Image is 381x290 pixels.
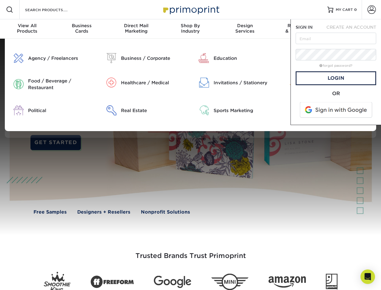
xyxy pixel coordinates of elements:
[336,7,353,12] span: MY CART
[288,105,372,117] a: Trade Show
[163,19,217,39] a: Shop ByIndustry
[154,276,191,288] img: Google
[354,8,357,12] span: 0
[109,23,163,34] div: Marketing
[218,23,272,28] span: Design
[272,23,326,34] div: & Templates
[24,6,83,13] input: SEARCH PRODUCTS.....
[121,79,186,86] div: Healthcare / Medical
[296,25,313,30] span: SIGN IN
[296,90,376,97] div: OR
[288,78,372,91] a: Nonprofit / [DEMOGRAPHIC_DATA]
[28,55,93,62] div: Agency / Freelancers
[195,53,279,63] a: Education
[296,71,376,85] a: Login
[9,78,93,91] a: Food / Beverage / Restaurant
[296,33,376,44] input: Email
[319,64,352,68] a: forgot password?
[102,105,186,115] a: Real Estate
[28,107,93,114] div: Political
[272,19,326,39] a: Resources& Templates
[268,276,306,288] img: Amazon
[121,55,186,62] div: Business / Corporate
[326,25,376,30] span: CREATE AN ACCOUNT
[218,23,272,34] div: Services
[14,237,367,267] h3: Trusted Brands Trust Primoprint
[102,53,186,63] a: Business / Corporate
[109,23,163,28] span: Direct Mail
[163,23,217,34] div: Industry
[214,55,279,62] div: Education
[218,19,272,39] a: DesignServices
[102,78,186,88] a: Healthcare / Medical
[214,79,279,86] div: Invitations / Stationery
[54,19,109,39] a: BusinessCards
[288,53,372,62] a: Event Marketing
[360,269,375,284] div: Open Intercom Messenger
[214,107,279,114] div: Sports Marketing
[163,23,217,28] span: Shop By
[195,78,279,88] a: Invitations / Stationery
[195,105,279,115] a: Sports Marketing
[9,53,93,63] a: Agency / Freelancers
[54,23,109,34] div: Cards
[28,78,93,91] div: Food / Beverage / Restaurant
[109,19,163,39] a: Direct MailMarketing
[54,23,109,28] span: Business
[121,107,186,114] div: Real Estate
[160,3,221,16] img: Primoprint
[272,23,326,28] span: Resources
[326,274,338,290] img: Goodwill
[9,105,93,115] a: Political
